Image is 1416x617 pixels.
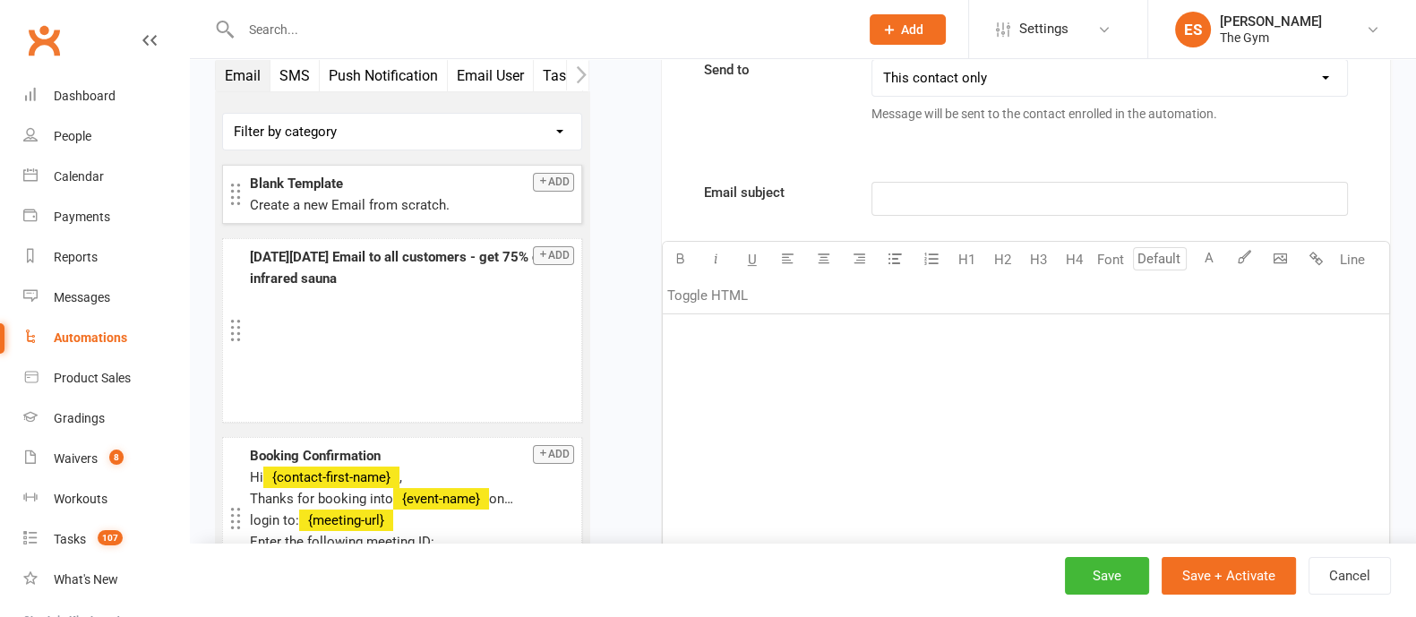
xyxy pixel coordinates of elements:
button: Push Notification [320,60,448,91]
input: Search... [236,17,846,42]
button: U [734,242,770,278]
a: What's New [23,560,189,600]
div: Messages [54,290,110,304]
div: Reports [54,250,98,264]
p: Hi [250,467,574,488]
div: [DATE][DATE] Email to all customers - get 75% off infrared sauna [250,246,574,289]
p: Thanks for booking into [250,488,574,510]
button: Task [534,60,583,91]
button: Line [1334,242,1370,278]
div: People [54,129,91,143]
div: Dashboard [54,89,116,103]
label: Send to [691,59,858,81]
label: Email subject [691,182,858,203]
a: Gradings [23,398,189,439]
div: [PERSON_NAME] [1220,13,1322,30]
button: Add [533,445,574,464]
button: SMS [270,60,320,91]
div: Payments [54,210,110,224]
span: Add [901,22,923,37]
a: Dashboard [23,76,189,116]
button: Cancel [1309,557,1391,595]
button: Save + Activate [1162,557,1296,595]
div: Blank Template [250,173,574,194]
div: Create a new Email from scratch. [250,194,574,216]
span: on [489,491,513,507]
div: ES [1175,12,1211,47]
button: Add [870,14,946,45]
div: Product Sales [54,371,131,385]
button: Add [533,173,574,192]
a: People [23,116,189,157]
span: , [399,469,402,485]
a: Tasks 107 [23,519,189,560]
div: Workouts [54,492,107,506]
a: Waivers 8 [23,439,189,479]
button: H3 [1021,242,1057,278]
span: Message will be sent to the contact enrolled in the automation. [871,107,1217,121]
span: 107 [98,530,123,545]
div: Automations [54,330,127,345]
a: Reports [23,237,189,278]
a: Automations [23,318,189,358]
button: Font [1093,242,1129,278]
div: The Gym [1220,30,1322,46]
a: Workouts [23,479,189,519]
button: H1 [949,242,985,278]
div: Gradings [54,411,105,425]
button: H4 [1057,242,1093,278]
a: Clubworx [21,18,66,63]
span: U [748,252,757,268]
a: Product Sales [23,358,189,398]
span: 8 [109,450,124,465]
a: Messages [23,278,189,318]
input: Default [1133,247,1187,270]
p: login to: [250,510,574,531]
span: Settings [1019,9,1068,49]
div: Tasks [54,532,86,546]
button: Toggle HTML [663,278,752,313]
p: Enter the following meeting ID: [250,531,574,553]
a: Calendar [23,157,189,197]
button: A [1191,242,1227,278]
div: Waivers [54,451,98,466]
button: Email [216,60,270,91]
div: What's New [54,572,118,587]
a: Payments [23,197,189,237]
div: Calendar [54,169,104,184]
div: Booking Confirmation [250,445,574,467]
button: Save [1065,557,1149,595]
button: Add [533,246,574,265]
button: H2 [985,242,1021,278]
button: Email User [448,60,534,91]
